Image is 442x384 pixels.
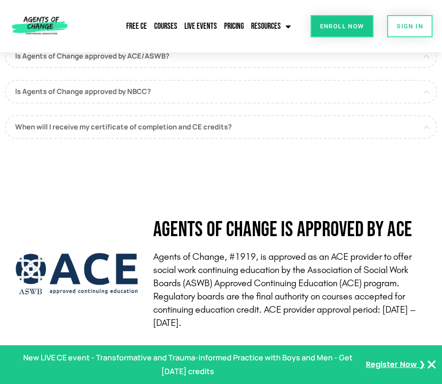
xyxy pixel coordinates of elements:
a: Enroll Now [311,15,373,37]
a: Pricing [222,16,246,37]
nav: Menu [94,16,293,37]
a: SIGN IN [387,15,433,37]
a: Courses [152,16,180,37]
button: Close Banner [426,359,437,370]
a: When will I receive my certificate of completion and CE credits? [5,115,437,139]
p: Agents of Change, #1919, is approved as an ACE provider to offer social work continuing education... [153,250,430,329]
a: Is Agents of Change approved by ACE/ASWB? [5,44,437,68]
span: SIGN IN [397,23,423,29]
a: Register Now ❯ [366,358,425,372]
h4: Agents of Change is Approved by ACE [153,219,430,240]
p: New LIVE CE event - Transformative and Trauma-informed Practice with Boys and Men - Get [DATE] cr... [17,351,358,378]
a: Live Events [182,16,219,37]
a: Resources [249,16,293,37]
span: Enroll Now [320,23,364,29]
a: Free CE [124,16,149,37]
a: Is Agents of Change approved by NBCC? [5,80,437,103]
